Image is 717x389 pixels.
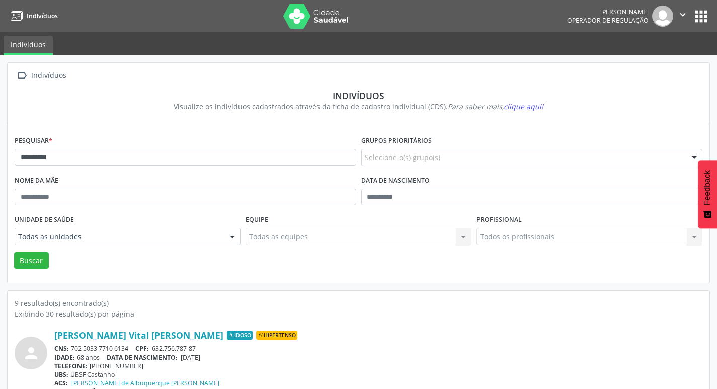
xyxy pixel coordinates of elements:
[15,133,52,149] label: Pesquisar
[4,36,53,55] a: Indivíduos
[54,370,68,379] span: UBS:
[54,344,702,353] div: 702 5033 7710 6134
[673,6,692,27] button: 
[365,152,440,163] span: Selecione o(s) grupo(s)
[54,379,68,387] span: ACS:
[54,330,223,341] a: [PERSON_NAME] Vital [PERSON_NAME]
[71,379,219,387] a: [PERSON_NAME] de Albuquerque [PERSON_NAME]
[181,353,200,362] span: [DATE]
[152,344,196,353] span: 632.756.787-87
[361,173,430,189] label: Data de nascimento
[29,68,68,83] div: Indivíduos
[27,12,58,20] span: Indivíduos
[54,344,69,353] span: CNS:
[227,331,253,340] span: Idoso
[677,9,688,20] i: 
[15,298,702,308] div: 9 resultado(s) encontrado(s)
[22,101,695,112] div: Visualize os indivíduos cadastrados através da ficha de cadastro individual (CDS).
[448,102,543,111] i: Para saber mais,
[652,6,673,27] img: img
[54,362,702,370] div: [PHONE_NUMBER]
[22,90,695,101] div: Indivíduos
[18,231,220,242] span: Todas as unidades
[567,8,649,16] div: [PERSON_NAME]
[246,212,268,228] label: Equipe
[54,370,702,379] div: UBSF Castanho
[15,68,29,83] i: 
[361,133,432,149] label: Grupos prioritários
[54,362,88,370] span: TELEFONE:
[692,8,710,25] button: apps
[14,252,49,269] button: Buscar
[15,173,58,189] label: Nome da mãe
[22,344,40,362] i: person
[7,8,58,24] a: Indivíduos
[476,212,522,228] label: Profissional
[15,68,68,83] a:  Indivíduos
[15,212,74,228] label: Unidade de saúde
[567,16,649,25] span: Operador de regulação
[698,160,717,228] button: Feedback - Mostrar pesquisa
[15,308,702,319] div: Exibindo 30 resultado(s) por página
[135,344,149,353] span: CPF:
[703,170,712,205] span: Feedback
[256,331,297,340] span: Hipertenso
[54,353,702,362] div: 68 anos
[54,353,75,362] span: IDADE:
[107,353,178,362] span: DATA DE NASCIMENTO:
[504,102,543,111] span: clique aqui!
